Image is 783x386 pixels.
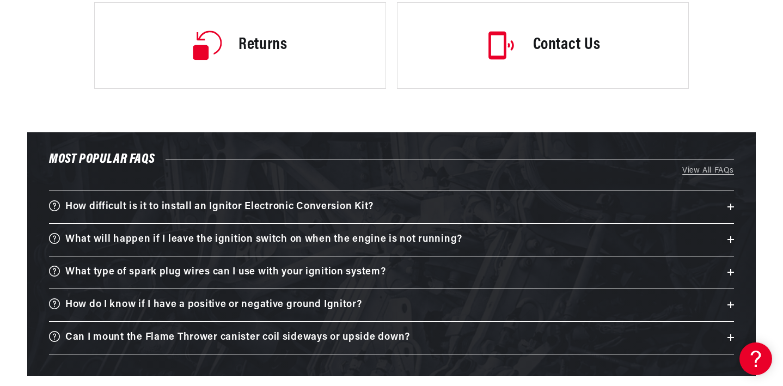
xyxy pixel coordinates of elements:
[65,264,386,281] h3: What type of spark plug wires can I use with your ignition system?
[49,191,734,223] summary: How difficult is it to install an Ignitor Electronic Conversion Kit?
[65,199,374,216] h3: How difficult is it to install an Ignitor Electronic Conversion Kit?
[49,256,734,289] summary: What type of spark plug wires can I use with your ignition system?
[49,165,734,177] a: View All FAQs
[193,30,222,60] img: Returns
[49,322,734,354] summary: Can I mount the Flame Thrower canister coil sideways or upside down?
[65,329,410,346] h3: Can I mount the Flame Thrower canister coil sideways or upside down?
[65,231,462,248] h3: What will happen if I leave the ignition switch on when the engine is not running?
[94,2,386,89] a: Returns Returns
[238,34,287,57] h3: Returns
[49,224,734,256] summary: What will happen if I leave the ignition switch on when the engine is not running?
[49,289,734,321] summary: How do I know if I have a positive or negative ground Ignitor?
[486,30,517,61] img: Contact Us
[397,2,689,89] a: Contact Us Contact Us
[49,153,155,166] span: Most Popular FAQs
[533,34,601,57] h3: Contact Us
[65,297,362,314] h3: How do I know if I have a positive or negative ground Ignitor?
